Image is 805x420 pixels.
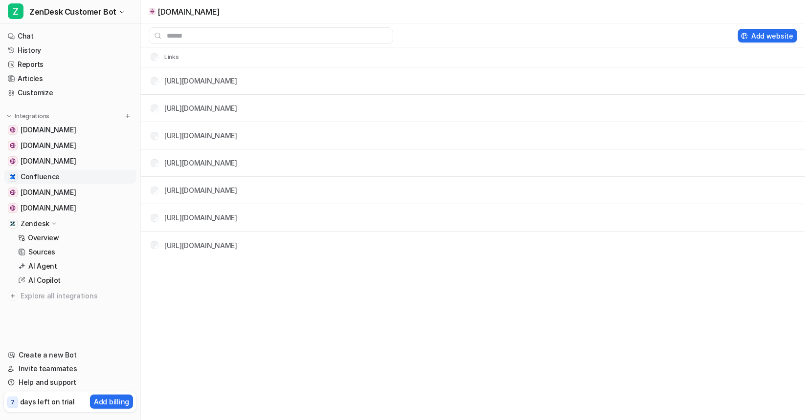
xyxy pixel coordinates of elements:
a: [URL][DOMAIN_NAME] [164,159,237,167]
span: Confluence [21,172,60,182]
span: ZenDesk Customer Bot [29,5,116,19]
a: [URL][DOMAIN_NAME] [164,131,237,140]
img: Zendesk [10,221,16,227]
img: Confluence [10,174,16,180]
a: Help and support [4,376,136,389]
button: Integrations [4,111,52,121]
a: ConfluenceConfluence [4,170,136,184]
img: recordpoint.visualstudio.com icon [150,9,155,14]
p: [DOMAIN_NAME] [157,7,220,17]
span: [DOMAIN_NAME] [21,141,76,150]
img: dev.azure.com [10,127,16,133]
a: History [4,43,136,57]
a: www.cisa.gov[DOMAIN_NAME] [4,139,136,152]
img: teams.microsoft.com [10,189,16,195]
a: AI Agent [14,259,136,273]
span: Z [8,3,23,19]
a: dev.azure.com[DOMAIN_NAME] [4,123,136,137]
p: days left on trial [20,397,75,407]
a: [URL][DOMAIN_NAME] [164,186,237,194]
p: Integrations [15,112,49,120]
a: Invite teammates [4,362,136,376]
a: teams.microsoft.com[DOMAIN_NAME] [4,186,136,199]
a: [URL][DOMAIN_NAME] [164,213,237,222]
img: www.atlassian.com [10,205,16,211]
p: AI Agent [28,261,57,271]
a: Reports [4,58,136,71]
img: www.cisa.gov [10,143,16,148]
img: expand menu [6,113,13,120]
p: Sources [28,247,55,257]
a: Explore all integrations [4,289,136,303]
p: Zendesk [21,219,49,229]
p: 7 [11,398,15,407]
span: [DOMAIN_NAME] [21,156,76,166]
a: [URL][DOMAIN_NAME] [164,104,237,112]
a: Customize [4,86,136,100]
th: Links [143,51,179,63]
span: [DOMAIN_NAME] [21,203,76,213]
p: Overview [28,233,59,243]
a: www.atlassian.com[DOMAIN_NAME] [4,201,136,215]
p: Add billing [94,397,129,407]
a: Articles [4,72,136,85]
a: Overview [14,231,136,245]
a: [URL][DOMAIN_NAME] [164,241,237,250]
a: AI Copilot [14,273,136,287]
button: Add billing [90,395,133,409]
span: [DOMAIN_NAME] [21,125,76,135]
span: [DOMAIN_NAME] [21,188,76,197]
a: recordpoint.visualstudio.com[DOMAIN_NAME] [4,154,136,168]
a: Sources [14,245,136,259]
img: explore all integrations [8,291,18,301]
p: AI Copilot [28,275,61,285]
span: Explore all integrations [21,288,133,304]
a: Chat [4,29,136,43]
img: menu_add.svg [124,113,131,120]
button: Add website [738,29,797,42]
a: [URL][DOMAIN_NAME] [164,77,237,85]
img: recordpoint.visualstudio.com [10,158,16,164]
a: Create a new Bot [4,348,136,362]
